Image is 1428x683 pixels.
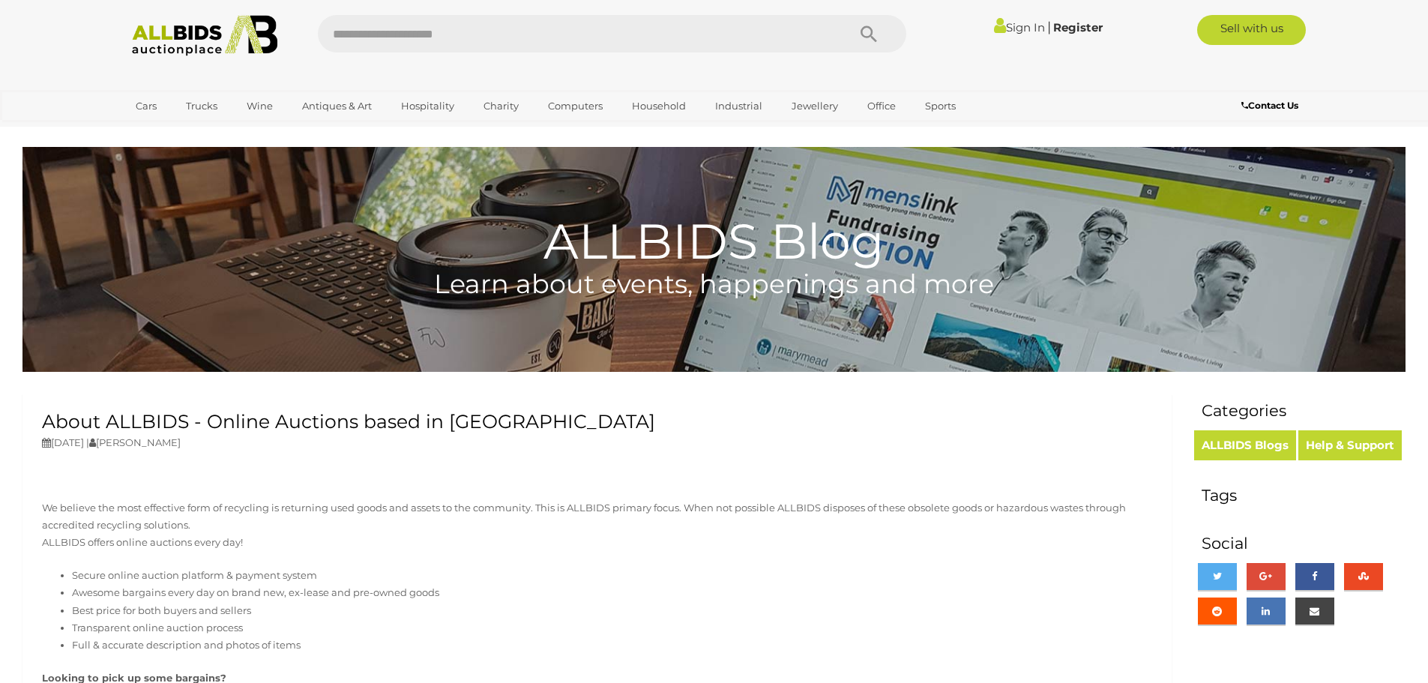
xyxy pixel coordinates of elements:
button: Search [831,15,906,52]
img: Allbids.com.au [124,15,286,56]
a: Household [622,94,696,118]
li: Transparent online auction process [72,619,1152,637]
a: Jewellery [782,94,848,118]
a: Sign In [994,20,1045,34]
li: Best price for both buyers and sellers [72,602,1152,619]
span: | [1047,19,1051,35]
h4: Learn about events, happenings and more [22,270,1406,299]
h2: About ALLBIDS - Online Auctions based in [GEOGRAPHIC_DATA] [42,412,1152,433]
h3: Social [1202,535,1398,552]
a: Industrial [705,94,772,118]
a: Cars [126,94,166,118]
b: Contact Us [1241,100,1298,111]
h1: ALLBIDS Blog [22,147,1406,268]
a: [GEOGRAPHIC_DATA] [126,118,252,143]
a: Wine [237,94,283,118]
li: Secure online auction platform & payment system [72,567,1152,584]
a: Computers [538,94,612,118]
p: [DATE] | [PERSON_NAME] [42,434,1152,451]
h3: Categories [1202,402,1398,419]
a: ALLBIDS Blogs [1194,430,1296,460]
a: Help & Support [1298,430,1402,460]
a: Contact Us [1241,97,1302,114]
h3: Tags [1202,487,1398,504]
a: Register [1053,20,1103,34]
a: Antiques & Art [292,94,382,118]
a: Charity [474,94,528,118]
li: Awesome bargains every day on brand new, ex-lease and pre-owned goods [72,584,1152,601]
a: Sell with us [1197,15,1306,45]
a: Sports [915,94,965,118]
a: Hospitality [391,94,464,118]
p: We believe the most effective form of recycling is returning used goods and assets to the communi... [42,481,1152,552]
a: Office [858,94,906,118]
li: Full & accurate description and photos of items [72,637,1152,654]
a: Trucks [176,94,227,118]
